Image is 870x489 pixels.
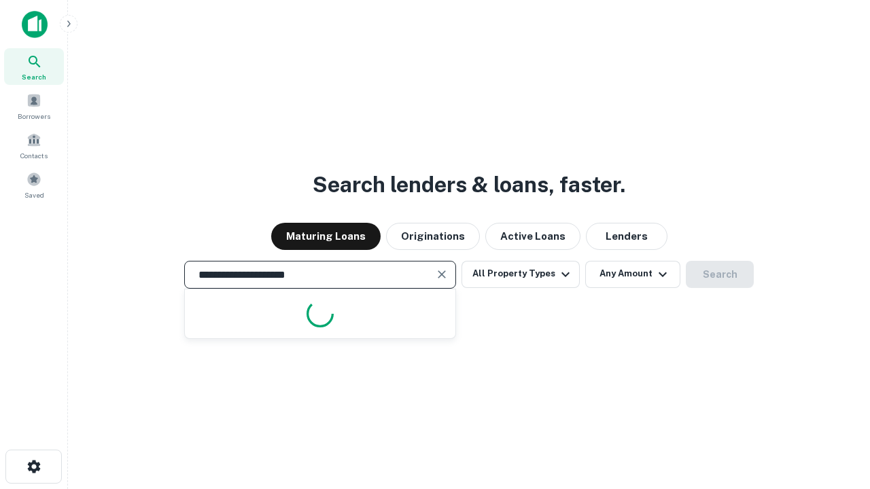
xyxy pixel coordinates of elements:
[22,11,48,38] img: capitalize-icon.png
[432,265,451,284] button: Clear
[4,166,64,203] a: Saved
[271,223,381,250] button: Maturing Loans
[4,127,64,164] a: Contacts
[585,261,680,288] button: Any Amount
[586,223,667,250] button: Lenders
[22,71,46,82] span: Search
[18,111,50,122] span: Borrowers
[485,223,580,250] button: Active Loans
[4,88,64,124] a: Borrowers
[24,189,44,200] span: Saved
[20,150,48,161] span: Contacts
[462,261,580,288] button: All Property Types
[802,380,870,446] iframe: Chat Widget
[386,223,480,250] button: Originations
[313,168,625,201] h3: Search lenders & loans, faster.
[4,48,64,85] a: Search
